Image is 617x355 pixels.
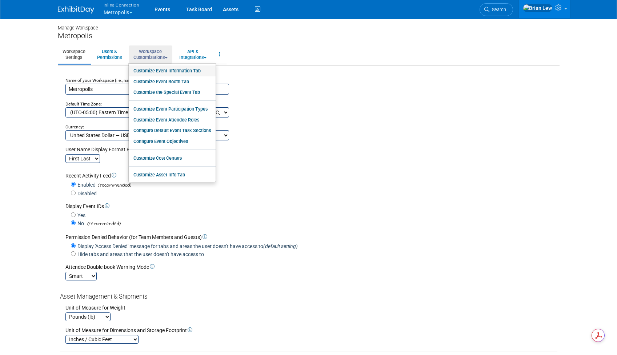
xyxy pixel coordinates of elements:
[129,45,172,63] a: WorkspaceCustomizations
[129,169,216,180] a: Customize Asset Info Tab
[60,292,557,301] div: Asset Management & Shipments
[129,87,216,98] a: Customize the Special Event Tab
[76,181,96,188] label: Enabled
[65,146,557,153] div: User Name Display Format Preference
[58,45,90,63] a: WorkspaceSettings
[85,220,121,228] span: (recommended)
[65,101,102,107] small: Default Time Zone:
[96,182,131,189] span: (recommended)
[65,327,557,334] div: Unit of Measure for Dimensions and Storage Footprint
[58,31,560,40] div: Metropolis
[129,65,216,76] a: Customize Event Information Tab
[523,4,552,12] img: Brian Lew
[65,234,557,241] div: Permission Denied Behavior (for Team Members and Guests)
[65,124,84,129] small: Currency:
[65,263,557,271] div: Attendee Double-book Warning Mode
[65,304,557,311] div: Unit of Measure for Weight
[92,45,127,63] a: Users &Permissions
[58,18,560,31] div: Manage Workspace
[129,104,216,115] a: Customize Event Participation Types
[76,220,84,227] label: No
[129,125,216,136] a: Configure Default Event Task Sections
[76,212,85,219] label: Yes
[65,172,557,179] div: Recent Activity Feed
[129,136,216,147] a: Configure Event Objectives
[129,115,216,125] a: Customize Event Attendee Roles
[76,190,97,197] label: Disabled
[263,243,298,249] i: (default setting)
[489,7,506,12] span: Search
[104,1,139,9] span: Inline Connection
[76,243,298,250] label: Display 'Access Denied' message for tabs and areas the user doesn't have access to
[129,153,216,164] a: Customize Cost Centers
[58,6,94,13] img: ExhibitDay
[65,203,557,210] div: Display Event IDs
[65,78,208,83] small: Name of your Workspace (i.e., name of your organization or your division):
[129,76,216,87] a: Customize Event Booth Tab
[65,84,229,95] input: Name of your organization
[480,3,513,16] a: Search
[175,45,211,63] a: API &Integrations
[76,251,204,258] label: Hide tabs and areas that the user doesn't have access to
